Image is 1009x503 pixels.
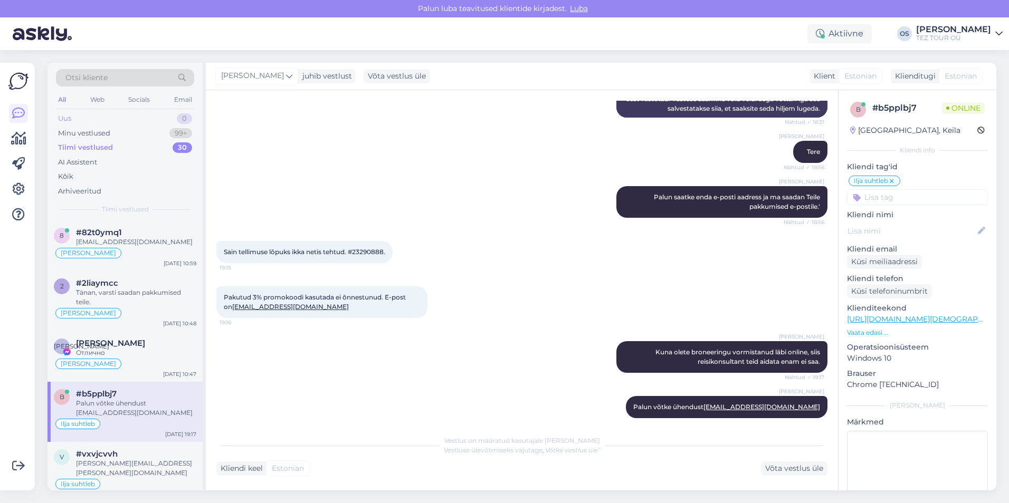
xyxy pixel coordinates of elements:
[61,481,95,487] span: Ilja suhtleb
[897,26,912,41] div: OS
[779,333,824,341] span: [PERSON_NAME]
[102,205,149,214] span: Tiimi vestlused
[847,368,988,379] p: Brauser
[224,293,407,311] span: Pakutud 3% promokoodi kasutada ei õnnestunud. E-post on
[847,379,988,390] p: Chrome [TECHNICAL_ID]
[232,303,349,311] a: [EMAIL_ADDRESS][DOMAIN_NAME]
[177,113,192,124] div: 0
[61,250,116,256] span: [PERSON_NAME]
[61,361,116,367] span: [PERSON_NAME]
[164,259,196,267] div: [DATE] 10:59
[916,25,991,34] div: [PERSON_NAME]
[942,102,985,114] span: Online
[76,449,118,459] span: #vxvjcvvh
[779,178,824,186] span: [PERSON_NAME]
[807,148,820,156] span: Tere
[761,461,827,476] div: Võta vestlus üle
[779,132,824,140] span: [PERSON_NAME]
[847,255,922,269] div: Küsi meiliaadressi
[76,348,196,357] div: Отлично
[54,342,109,350] span: [PERSON_NAME]
[847,353,988,364] p: Windows 10
[58,113,71,124] div: Uus
[58,128,110,139] div: Minu vestlused
[785,118,824,126] span: Nähtud ✓ 18:31
[61,421,95,427] span: Ilja suhtleb
[61,310,116,316] span: [PERSON_NAME]
[847,146,988,155] div: Kliendi info
[916,25,1003,42] a: [PERSON_NAME]TEZ TOUR OÜ
[76,399,196,418] div: Palun võtke ühendust [EMAIL_ADDRESS][DOMAIN_NAME]
[784,218,824,226] span: Nähtud ✓ 18:56
[58,186,101,197] div: Arhiveeritud
[126,93,152,107] div: Socials
[856,105,861,113] span: b
[8,71,28,91] img: Askly Logo
[220,318,259,326] span: 19:16
[88,93,107,107] div: Web
[298,71,352,82] div: juhib vestlust
[847,189,988,205] input: Lisa tag
[76,459,196,478] div: [PERSON_NAME][EMAIL_ADDRESS][PERSON_NAME][DOMAIN_NAME]
[847,303,988,314] p: Klienditeekond
[169,128,192,139] div: 99+
[807,24,872,43] div: Aktiivne
[224,248,385,256] span: Sain tellimuse lõpuks ikka netis tehtud. #23290888.
[163,370,196,378] div: [DATE] 10:47
[784,163,824,171] span: Nähtud ✓ 18:56
[76,288,196,307] div: Tänan, varsti saadan pakkumised teile.
[655,348,822,365] span: Kuna olete broneeringu vormistanud läbi online, siis reisikonsultant teid aidata enam ei saa.
[221,70,284,82] span: [PERSON_NAME]
[173,142,192,153] div: 30
[364,69,430,83] div: Võta vestlus üle
[916,34,991,42] div: TEZ TOUR OÜ
[444,446,601,454] span: Vestluse ülevõtmiseks vajutage
[847,209,988,220] p: Kliendi nimi
[779,388,824,395] span: [PERSON_NAME]
[56,93,68,107] div: All
[172,93,194,107] div: Email
[810,71,835,82] div: Klient
[76,278,118,288] span: #2liaymcc
[60,231,64,239] span: 8
[60,453,64,461] span: v
[850,125,960,136] div: [GEOGRAPHIC_DATA], Keila
[272,463,304,474] span: Estonian
[65,72,108,83] span: Otsi kliente
[847,161,988,172] p: Kliendi tag'id
[216,463,263,474] div: Kliendi keel
[703,403,820,411] a: [EMAIL_ADDRESS][DOMAIN_NAME]
[220,264,259,272] span: 19:15
[567,4,591,13] span: Luba
[872,102,942,114] div: # b5pplbj7
[58,142,113,153] div: Tiimi vestlused
[847,284,932,298] div: Küsi telefoninumbrit
[76,389,117,399] span: #b5pplbj7
[60,282,64,290] span: 2
[60,393,64,401] span: b
[633,403,820,411] span: Palun võtke ühendust
[945,71,977,82] span: Estonian
[847,273,988,284] p: Kliendi telefon
[844,71,877,82] span: Estonian
[58,157,97,168] div: AI Assistent
[76,237,196,247] div: [EMAIL_ADDRESS][DOMAIN_NAME]
[58,171,73,182] div: Kõik
[654,193,822,210] span: Palun saatke enda e-posti aadress ja ma saadan Teile pakkumised e-postile.'
[76,338,145,348] span: Анна Федорова
[165,430,196,438] div: [DATE] 19:17
[847,328,988,337] p: Vaata edasi ...
[847,342,988,353] p: Operatsioonisüsteem
[847,417,988,428] p: Märkmed
[542,446,601,454] i: „Võtke vestlus üle”
[854,178,888,184] span: Ilja suhtleb
[76,228,122,237] span: #82t0ymq1
[785,373,824,381] span: Nähtud ✓ 19:17
[847,244,988,255] p: Kliendi email
[891,71,936,82] div: Klienditugi
[444,437,600,444] span: Vestlus on määratud kasutajale [PERSON_NAME]
[848,225,976,237] input: Lisa nimi
[847,401,988,410] div: [PERSON_NAME]
[785,419,824,427] span: Nähtud ✓ 19:17
[163,320,196,327] div: [DATE] 10:48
